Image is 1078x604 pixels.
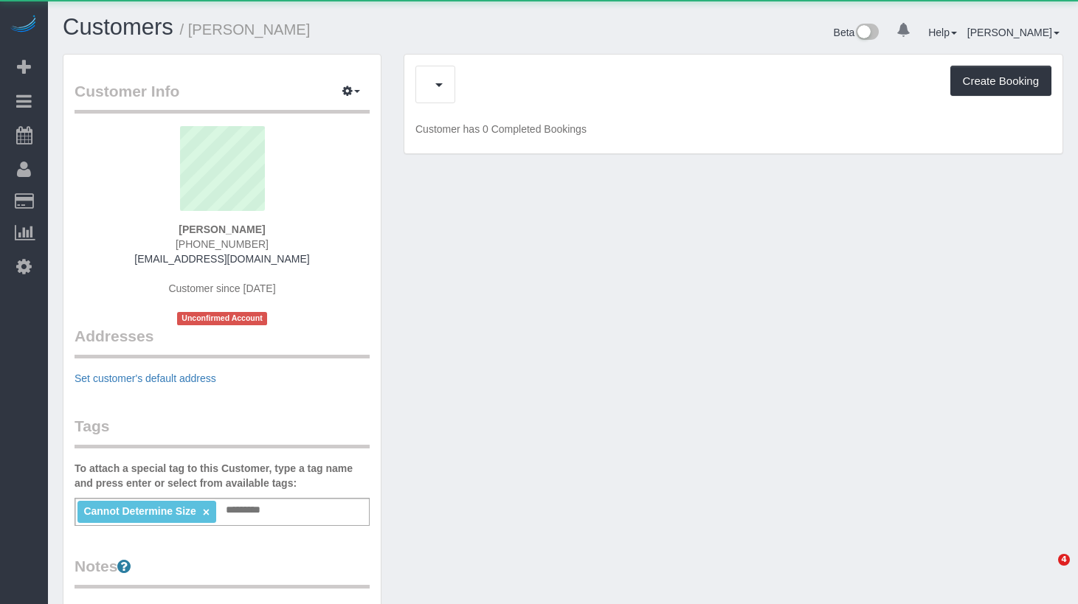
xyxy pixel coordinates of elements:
[134,253,309,265] a: [EMAIL_ADDRESS][DOMAIN_NAME]
[179,223,265,235] strong: [PERSON_NAME]
[83,505,196,517] span: Cannot Determine Size
[75,80,370,114] legend: Customer Info
[75,461,370,490] label: To attach a special tag to this Customer, type a tag name and press enter or select from availabl...
[1058,554,1070,566] span: 4
[834,27,880,38] a: Beta
[75,372,216,384] a: Set customer's default address
[176,238,269,250] span: [PHONE_NUMBER]
[203,506,210,518] a: ×
[9,15,38,35] img: Automaid Logo
[854,24,879,43] img: New interface
[63,14,173,40] a: Customers
[75,415,370,448] legend: Tags
[168,282,275,294] span: Customer since [DATE]
[950,66,1051,97] button: Create Booking
[928,27,957,38] a: Help
[177,312,267,324] span: Unconfirmed Account
[415,122,1051,136] p: Customer has 0 Completed Bookings
[1028,554,1063,589] iframe: Intercom live chat
[967,27,1060,38] a: [PERSON_NAME]
[180,21,311,38] small: / [PERSON_NAME]
[75,555,370,589] legend: Notes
